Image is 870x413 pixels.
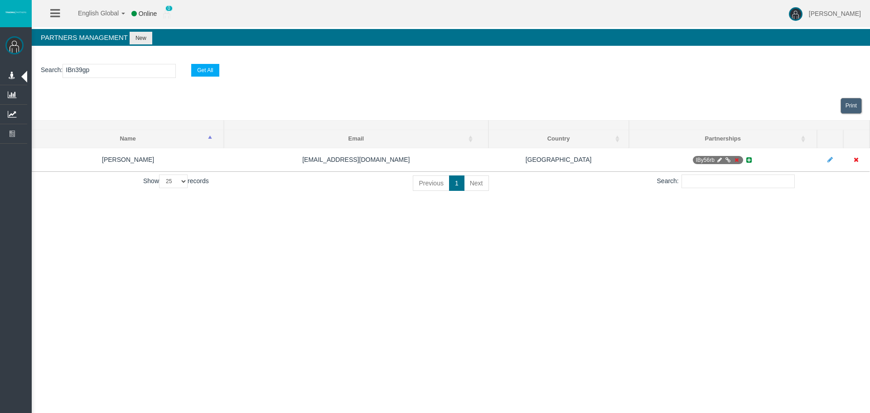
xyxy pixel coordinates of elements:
[789,7,802,21] img: user-image
[841,98,862,114] a: View print view
[41,64,861,78] p: :
[224,148,488,171] td: [EMAIL_ADDRESS][DOMAIN_NAME]
[41,65,61,75] label: Search
[139,10,157,17] span: Online
[725,157,731,163] i: Generate Direct Link
[224,130,488,148] th: Email: activate to sort column ascending
[5,10,27,14] img: logo.svg
[32,130,224,148] th: Name: activate to sort column descending
[163,10,170,19] img: user_small.png
[66,10,119,17] span: English Global
[143,175,209,188] label: Show records
[413,175,449,191] a: Previous
[693,156,744,164] span: IB
[716,157,723,163] i: Manage Partnership
[130,32,152,44] button: New
[41,34,128,41] span: Partners Management
[464,175,489,191] a: Next
[629,130,817,148] th: Partnerships: activate to sort column ascending
[449,175,464,191] a: 1
[165,5,173,11] span: 0
[733,157,740,163] i: Deactivate Partnership
[488,148,629,171] td: [GEOGRAPHIC_DATA]
[159,175,188,188] select: Showrecords
[191,64,219,77] button: Get All
[809,10,861,17] span: [PERSON_NAME]
[681,175,795,188] input: Search:
[488,130,629,148] th: Country: activate to sort column ascending
[846,102,857,109] span: Print
[745,157,753,163] i: Add new Partnership
[657,175,795,188] label: Search:
[32,148,224,171] td: [PERSON_NAME]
